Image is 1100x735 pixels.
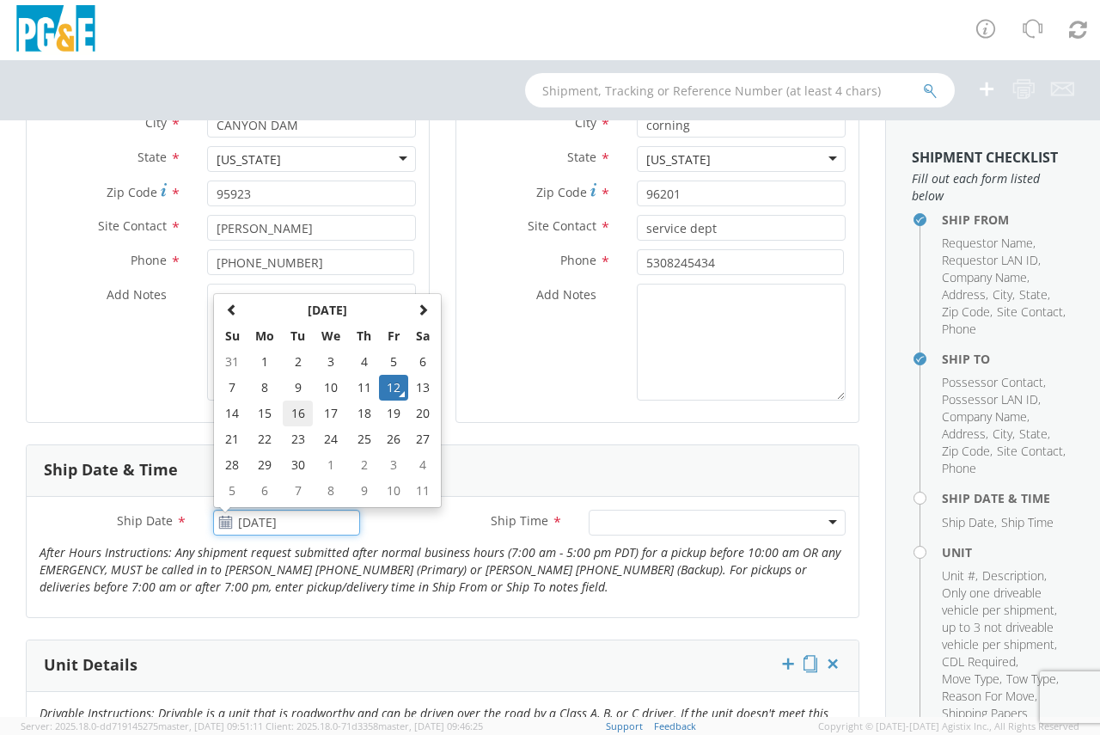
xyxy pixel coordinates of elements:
li: , [993,286,1015,303]
span: Zip Code [107,184,157,200]
td: 11 [349,375,379,401]
td: 2 [349,452,379,478]
td: 13 [408,375,437,401]
th: Tu [283,323,313,349]
li: , [942,688,1037,705]
li: , [982,567,1047,585]
span: Requestor Name [942,235,1033,251]
th: Th [349,323,379,349]
td: 9 [349,478,379,504]
td: 14 [217,401,247,426]
div: [US_STATE] [217,151,281,168]
span: Unit # [942,567,975,584]
li: , [942,585,1070,653]
li: , [942,514,997,531]
td: 1 [247,349,284,375]
th: Su [217,323,247,349]
span: Site Contact [997,303,1063,320]
span: Add Notes [107,286,167,303]
td: 22 [247,426,284,452]
span: Site Contact [98,217,167,234]
span: Fill out each form listed below [912,170,1074,205]
span: Requestor LAN ID [942,252,1038,268]
span: Client: 2025.18.0-71d3358 [266,720,483,732]
td: 10 [313,375,349,401]
span: Move Type [942,671,999,687]
span: Zip Code [942,303,990,320]
th: Sa [408,323,437,349]
span: City [575,114,596,131]
h4: Unit [942,546,1074,559]
span: Reason For Move [942,688,1035,704]
td: 29 [247,452,284,478]
strong: Shipment Checklist [912,148,1058,167]
td: 27 [408,426,437,452]
li: , [942,235,1036,252]
i: After Hours Instructions: Any shipment request submitted after normal business hours (7:00 am - 5... [40,544,840,595]
span: Server: 2025.18.0-dd719145275 [21,720,263,732]
input: Shipment, Tracking or Reference Number (at least 4 chars) [525,73,955,107]
td: 3 [313,349,349,375]
a: Feedback [654,720,696,732]
span: Phone [942,321,976,337]
span: Ship Time [1001,514,1054,530]
img: pge-logo-06675f144f4cfa6a6814.png [13,5,99,56]
span: Next Month [417,303,429,315]
td: 5 [217,478,247,504]
span: Ship Date [942,514,994,530]
span: Zip Code [536,184,587,200]
td: 6 [247,478,284,504]
li: , [997,443,1066,460]
span: Address [942,426,986,442]
td: 10 [379,478,408,504]
span: State [1019,426,1048,442]
th: We [313,323,349,349]
li: , [942,391,1041,408]
td: 4 [349,349,379,375]
li: , [942,303,993,321]
td: 17 [313,401,349,426]
td: 25 [349,426,379,452]
span: Site Contact [528,217,596,234]
span: Copyright © [DATE]-[DATE] Agistix Inc., All Rights Reserved [818,720,1079,733]
span: master, [DATE] 09:46:25 [378,720,483,732]
td: 4 [408,452,437,478]
li: , [1019,426,1050,443]
li: , [1019,286,1050,303]
div: [US_STATE] [646,151,711,168]
a: Support [606,720,643,732]
td: 1 [313,452,349,478]
li: , [942,269,1030,286]
span: State [137,149,167,165]
td: 7 [217,375,247,401]
h3: Unit Details [44,657,137,674]
td: 20 [408,401,437,426]
li: , [993,426,1015,443]
td: 6 [408,349,437,375]
span: Add Notes [536,286,596,303]
li: , [942,286,988,303]
td: 9 [283,375,313,401]
span: City [145,114,167,131]
span: Company Name [942,269,1027,285]
span: Phone [942,460,976,476]
h4: Ship To [942,352,1074,365]
li: , [942,671,1002,688]
span: Possessor Contact [942,374,1043,390]
span: Previous Month [226,303,238,315]
th: Select Month [247,297,408,323]
li: , [942,426,988,443]
td: 31 [217,349,247,375]
h3: Ship Date & Time [44,462,178,479]
li: , [942,567,978,585]
span: Zip Code [942,443,990,459]
span: Description [982,567,1044,584]
span: Only one driveable vehicle per shipment, up to 3 not driveable vehicle per shipment [942,585,1057,652]
td: 19 [379,401,408,426]
h4: Ship Date & Time [942,492,1074,505]
li: , [1006,671,1059,688]
span: Company Name [942,408,1027,425]
th: Mo [247,323,284,349]
span: City [993,286,1012,303]
td: 26 [379,426,408,452]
